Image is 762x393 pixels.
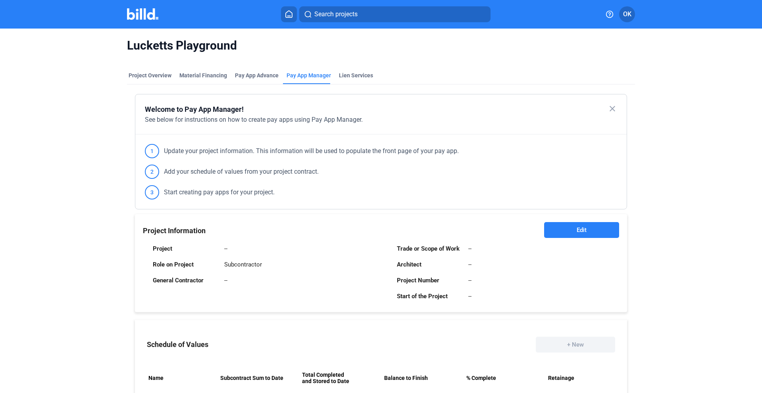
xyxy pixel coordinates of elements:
th: Total Completed and Stored to Date [299,368,381,387]
span: 1 [145,144,159,158]
th: Balance to Finish [381,368,463,387]
div: Schedule of Values [147,341,208,349]
div: Pay App Advance [235,71,279,79]
div: Material Financing [179,71,227,79]
div: Update your project information. This information will be used to populate the front page of your... [145,144,459,158]
th: Name [135,368,217,387]
div: -- [468,292,471,300]
img: Billd Company Logo [127,8,158,20]
span: Lucketts Playground [127,38,635,53]
div: Project Number [397,276,460,284]
div: Role on Project [153,261,216,268]
div: Add your schedule of values from your project contract. [145,165,319,179]
div: Lien Services [339,71,373,79]
div: Architect [397,261,460,268]
button: + New [536,337,615,353]
div: -- [224,276,227,284]
span: 3 [145,185,159,199]
div: Start of the Project [397,292,460,300]
div: -- [468,261,471,268]
th: Subcontract Sum to Date [217,368,299,387]
span: Project Information [143,226,206,235]
span: Pay App Manager [287,71,331,79]
th: Retainage [545,368,627,387]
div: Trade or Scope of Work [397,245,460,253]
mat-icon: close [608,104,617,113]
div: Project Overview [129,71,171,79]
div: General Contractor [153,276,216,284]
div: Start creating pay apps for your project. [145,185,275,199]
span: 2 [145,165,159,179]
div: Subcontractor [224,261,262,268]
span: OK [623,10,631,19]
div: -- [224,245,227,253]
div: See below for instructions on how to create pay apps using Pay App Manager. [145,115,617,125]
th: % Complete [463,368,545,387]
div: -- [468,245,471,253]
div: -- [468,276,471,284]
span: Search projects [314,10,358,19]
span: Edit [577,226,587,234]
div: Project [153,245,216,253]
div: Welcome to Pay App Manager! [145,104,617,115]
